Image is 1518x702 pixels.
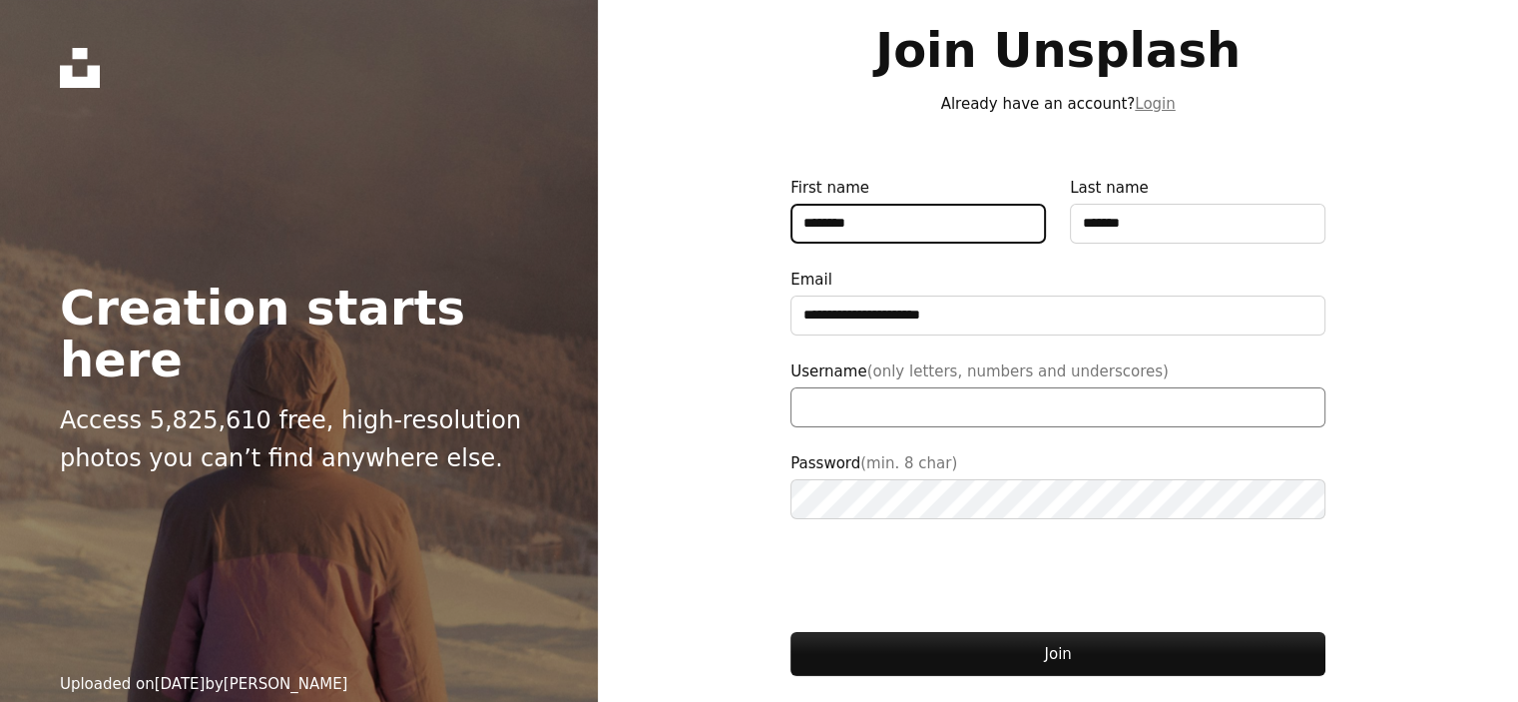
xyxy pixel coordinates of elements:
[155,675,206,693] time: February 19, 2025 at 4:10:00 PM PST
[790,268,1325,336] label: Email
[60,401,538,478] p: Access 5,825,610 free, high-resolution photos you can’t find anywhere else.
[790,296,1325,336] input: Email
[790,479,1325,519] input: Password(min. 8 char)
[790,204,1046,244] input: First name
[60,282,538,385] h2: Creation starts here
[790,451,1325,519] label: Password
[60,48,100,88] a: Home — Unsplash
[790,632,1325,676] button: Join
[790,24,1325,76] h1: Join Unsplash
[1070,204,1325,244] input: Last name
[60,672,348,696] div: Uploaded on by [PERSON_NAME]
[790,387,1325,427] input: Username(only letters, numbers and underscores)
[1070,176,1325,244] label: Last name
[790,359,1325,427] label: Username
[1135,95,1175,113] a: Login
[860,454,957,472] span: (min. 8 char)
[790,176,1046,244] label: First name
[790,92,1325,116] p: Already have an account?
[867,362,1169,380] span: (only letters, numbers and underscores)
